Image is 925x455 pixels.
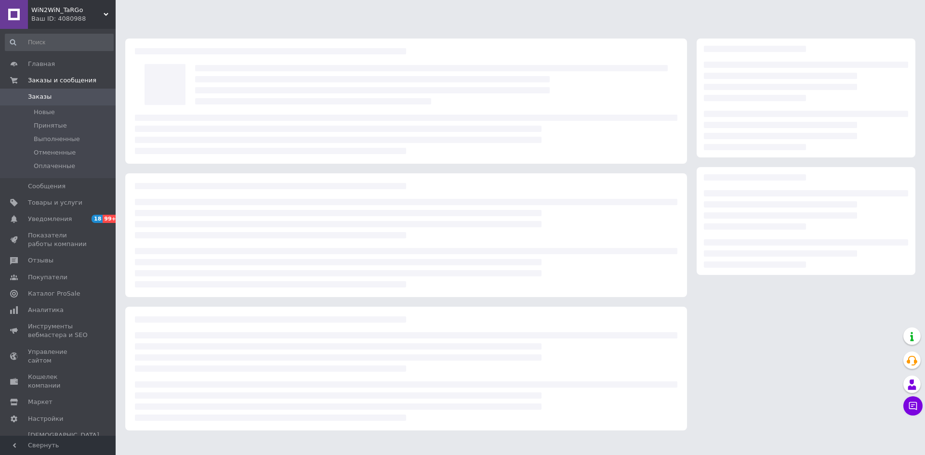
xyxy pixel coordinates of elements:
span: WiN2WiN_TaRGo [31,6,104,14]
div: Ваш ID: 4080988 [31,14,116,23]
span: Кошелек компании [28,373,89,390]
span: Маркет [28,398,53,406]
span: Заказы [28,92,52,101]
button: Чат с покупателем [903,396,923,416]
input: Поиск [5,34,114,51]
span: Отмененные [34,148,76,157]
span: Уведомления [28,215,72,223]
span: Аналитика [28,306,64,314]
span: 99+ [103,215,119,223]
span: Принятые [34,121,67,130]
span: Выполненные [34,135,80,143]
span: Отзывы [28,256,53,265]
span: Показатели работы компании [28,231,89,248]
span: Оплаченные [34,162,75,170]
span: Главная [28,60,55,68]
span: Инструменты вебмастера и SEO [28,322,89,339]
span: 18 [92,215,103,223]
span: Покупатели [28,273,67,282]
span: Сообщения [28,182,66,191]
span: Заказы и сообщения [28,76,96,85]
span: Каталог ProSale [28,289,80,298]
span: Управление сайтом [28,348,89,365]
span: Новые [34,108,55,117]
span: Настройки [28,415,63,423]
span: Товары и услуги [28,198,82,207]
